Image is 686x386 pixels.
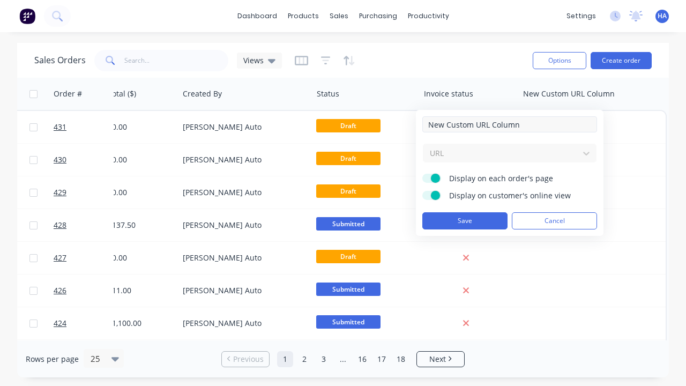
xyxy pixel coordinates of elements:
[233,354,264,365] span: Previous
[402,8,454,24] div: productivity
[232,8,282,24] a: dashboard
[54,307,118,339] a: 424
[422,212,508,229] button: Save
[561,8,601,24] div: settings
[316,351,332,367] a: Page 3
[54,88,82,99] div: Order #
[316,217,381,231] span: Submitted
[183,220,302,231] div: [PERSON_NAME] Auto
[108,285,171,296] div: $11.00
[54,340,118,372] a: 425
[183,318,302,329] div: [PERSON_NAME] Auto
[54,253,66,263] span: 427
[54,274,118,307] a: 426
[183,285,302,296] div: [PERSON_NAME] Auto
[26,354,79,365] span: Rows per page
[183,88,222,99] div: Created By
[374,351,390,367] a: Page 17
[354,351,370,367] a: Page 16
[316,283,381,296] span: Submitted
[277,351,293,367] a: Page 1 is your current page
[429,354,446,365] span: Next
[324,8,354,24] div: sales
[424,88,473,99] div: Invoice status
[282,8,324,24] div: products
[183,187,302,198] div: [PERSON_NAME] Auto
[317,88,339,99] div: Status
[591,52,652,69] button: Create order
[108,253,171,263] div: $0.00
[54,318,66,329] span: 424
[108,187,171,198] div: $0.00
[316,250,381,263] span: Draft
[19,8,35,24] img: Factory
[316,119,381,132] span: Draft
[449,190,583,201] span: Display on customer's online view
[523,88,615,99] div: New Custom URL Column
[316,184,381,198] span: Draft
[316,152,381,165] span: Draft
[316,315,381,329] span: Submitted
[34,55,86,65] h1: Sales Orders
[108,220,171,231] div: $137.50
[183,253,302,263] div: [PERSON_NAME] Auto
[393,351,409,367] a: Page 18
[54,154,66,165] span: 430
[108,154,171,165] div: $0.00
[183,122,302,132] div: [PERSON_NAME] Auto
[243,55,264,66] span: Views
[124,50,229,71] input: Search...
[449,173,583,184] span: Display on each order's page
[296,351,312,367] a: Page 2
[183,154,302,165] div: [PERSON_NAME] Auto
[417,354,464,365] a: Next page
[108,122,171,132] div: $0.00
[54,209,118,241] a: 428
[354,8,402,24] div: purchasing
[54,285,66,296] span: 426
[54,111,118,143] a: 431
[222,354,269,365] a: Previous page
[217,351,469,367] ul: Pagination
[335,351,351,367] a: Jump forward
[54,220,66,231] span: 428
[533,52,586,69] button: Options
[658,11,667,21] span: HA
[54,176,118,209] a: 429
[108,88,136,99] div: Total ($)
[54,144,118,176] a: 430
[512,212,597,229] button: Cancel
[422,116,597,132] input: Enter column name...
[108,318,171,329] div: $1,100.00
[54,122,66,132] span: 431
[54,187,66,198] span: 429
[54,242,118,274] a: 427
